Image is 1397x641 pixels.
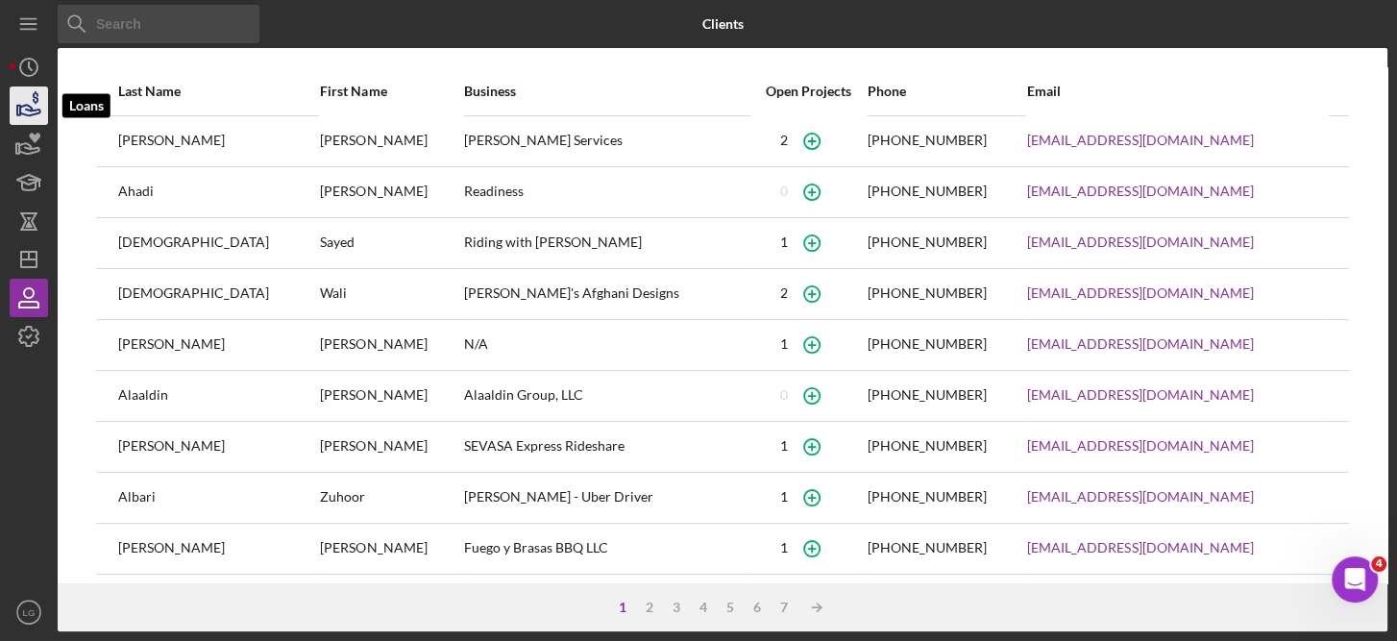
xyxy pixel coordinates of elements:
[780,540,788,555] div: 1
[868,489,987,505] div: [PHONE_NUMBER]
[1027,489,1253,505] a: [EMAIL_ADDRESS][DOMAIN_NAME]
[780,133,788,148] div: 2
[868,234,987,250] div: [PHONE_NUMBER]
[464,372,749,420] div: Alaaldin Group, LLC
[464,321,749,369] div: N/A
[118,219,318,267] div: [DEMOGRAPHIC_DATA]
[464,117,749,165] div: [PERSON_NAME] Services
[780,336,788,352] div: 1
[1027,285,1253,301] a: [EMAIL_ADDRESS][DOMAIN_NAME]
[118,474,318,522] div: Albari
[868,133,987,148] div: [PHONE_NUMBER]
[868,285,987,301] div: [PHONE_NUMBER]
[464,423,749,471] div: SEVASA Express Rideshare
[320,321,462,369] div: [PERSON_NAME]
[320,423,462,471] div: [PERSON_NAME]
[1332,556,1378,603] iframe: Intercom live chat
[58,5,259,43] input: Search
[1027,184,1253,199] a: [EMAIL_ADDRESS][DOMAIN_NAME]
[320,219,462,267] div: Sayed
[464,576,749,624] div: Riding with [PERSON_NAME]
[1027,84,1327,99] div: Email
[1027,438,1253,454] a: [EMAIL_ADDRESS][DOMAIN_NAME]
[751,84,865,99] div: Open Projects
[609,600,636,615] div: 1
[320,525,462,573] div: [PERSON_NAME]
[636,600,663,615] div: 2
[464,84,749,99] div: Business
[780,184,788,199] div: 0
[320,168,462,216] div: [PERSON_NAME]
[690,600,717,615] div: 4
[118,270,318,318] div: [DEMOGRAPHIC_DATA]
[464,525,749,573] div: Fuego y Brasas BBQ LLC
[118,372,318,420] div: Alaaldin
[780,285,788,301] div: 2
[118,84,318,99] div: Last Name
[118,576,318,624] div: [PERSON_NAME]
[118,423,318,471] div: [PERSON_NAME]
[868,336,987,352] div: [PHONE_NUMBER]
[1027,540,1253,555] a: [EMAIL_ADDRESS][DOMAIN_NAME]
[464,168,749,216] div: Readiness
[868,438,987,454] div: [PHONE_NUMBER]
[1027,133,1253,148] a: [EMAIL_ADDRESS][DOMAIN_NAME]
[1027,234,1253,250] a: [EMAIL_ADDRESS][DOMAIN_NAME]
[1027,336,1253,352] a: [EMAIL_ADDRESS][DOMAIN_NAME]
[771,600,797,615] div: 7
[320,270,462,318] div: Wali
[118,525,318,573] div: [PERSON_NAME]
[868,540,987,555] div: [PHONE_NUMBER]
[10,593,48,631] button: LG
[1027,387,1253,403] a: [EMAIL_ADDRESS][DOMAIN_NAME]
[744,600,771,615] div: 6
[320,117,462,165] div: [PERSON_NAME]
[320,84,462,99] div: First Name
[464,270,749,318] div: [PERSON_NAME]'s Afghani Designs
[868,184,987,199] div: [PHONE_NUMBER]
[118,321,318,369] div: [PERSON_NAME]
[118,168,318,216] div: Ahadi
[320,372,462,420] div: [PERSON_NAME]
[320,576,462,624] div: [PERSON_NAME]
[1371,556,1386,572] span: 4
[717,600,744,615] div: 5
[868,84,1026,99] div: Phone
[464,474,749,522] div: [PERSON_NAME] - Uber Driver
[118,117,318,165] div: [PERSON_NAME]
[701,16,743,32] b: Clients
[868,387,987,403] div: [PHONE_NUMBER]
[780,489,788,505] div: 1
[780,438,788,454] div: 1
[780,387,788,403] div: 0
[23,607,36,618] text: LG
[780,234,788,250] div: 1
[464,219,749,267] div: Riding with [PERSON_NAME]
[663,600,690,615] div: 3
[320,474,462,522] div: Zuhoor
